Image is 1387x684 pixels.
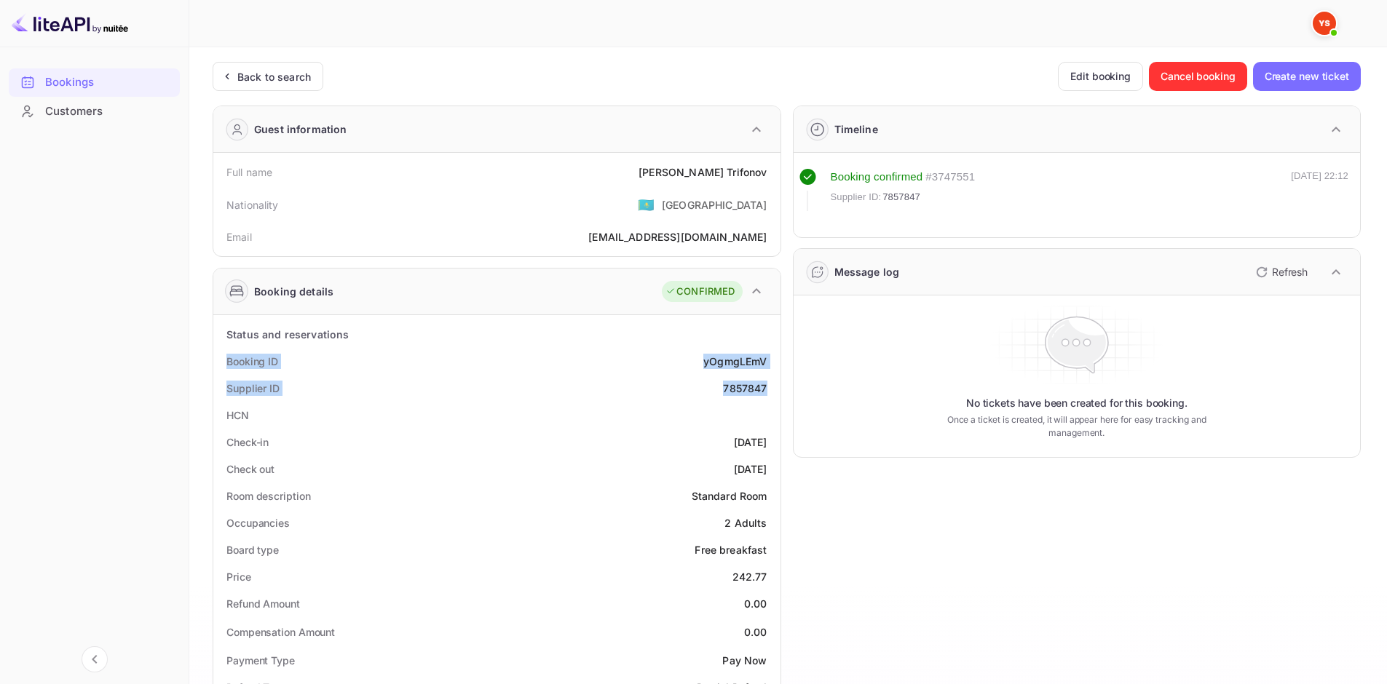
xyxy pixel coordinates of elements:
p: No tickets have been created for this booking. [966,396,1188,410]
div: Bookings [9,68,180,97]
div: Room description [226,488,310,504]
div: Booking confirmed [831,169,923,186]
div: Standard Room [692,488,767,504]
div: Supplier ID [226,381,280,396]
div: Back to search [237,69,311,84]
div: Full name [226,164,272,180]
div: Free breakfast [695,542,767,557]
a: Bookings [9,68,180,95]
span: 7857847 [882,190,920,204]
div: Customers [9,98,180,126]
button: Refresh [1247,261,1313,284]
div: Status and reservations [226,327,349,342]
img: Yandex Support [1313,12,1336,35]
a: Customers [9,98,180,124]
div: [DATE] [734,434,767,450]
div: Customers [45,103,173,120]
div: [PERSON_NAME] Trifonov [639,164,767,180]
div: [DATE] 22:12 [1291,169,1348,211]
div: Compensation Amount [226,624,335,640]
button: Cancel booking [1149,62,1247,91]
div: yOgmgLEmV [703,354,767,369]
p: Refresh [1272,264,1308,279]
div: Refund Amount [226,596,300,611]
div: Booking ID [226,354,278,369]
div: # 3747551 [925,169,975,186]
div: CONFIRMED [665,285,735,299]
div: [GEOGRAPHIC_DATA] [662,197,767,212]
div: Bookings [45,74,173,91]
button: Collapse navigation [82,646,108,672]
div: Pay Now [722,653,767,668]
div: Guest information [254,122,347,137]
div: 0.00 [744,596,767,611]
div: Timeline [834,122,878,137]
div: Price [226,569,251,584]
p: Once a ticket is created, it will appear here for easy tracking and management. [924,413,1229,440]
div: 0.00 [744,624,767,640]
div: 242.77 [732,569,767,584]
span: United States [638,191,655,218]
div: Occupancies [226,515,290,530]
div: Board type [226,542,279,557]
div: Payment Type [226,653,295,668]
div: Check out [226,461,274,477]
span: Supplier ID: [831,190,882,204]
button: Edit booking [1058,62,1143,91]
div: [DATE] [734,461,767,477]
div: 7857847 [723,381,767,396]
img: LiteAPI logo [12,12,128,35]
div: [EMAIL_ADDRESS][DOMAIN_NAME] [588,229,767,244]
div: Email [226,229,252,244]
div: 2 Adults [724,515,767,530]
button: Create new ticket [1253,62,1361,91]
div: Check-in [226,434,269,450]
div: Message log [834,264,900,279]
div: Booking details [254,284,333,299]
div: Nationality [226,197,279,212]
div: HCN [226,407,249,423]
